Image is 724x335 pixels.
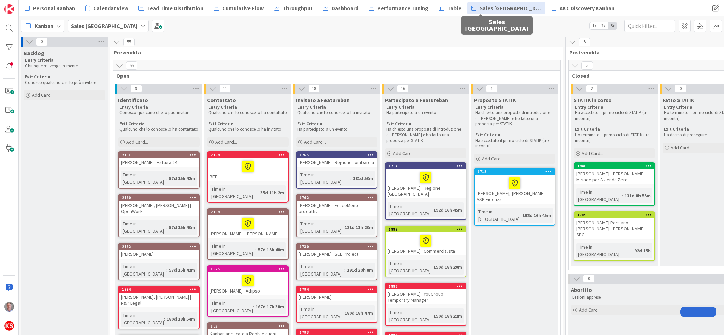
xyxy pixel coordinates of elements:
div: 1825 [211,267,288,271]
div: 1887 [386,226,466,232]
div: 2162[PERSON_NAME] [119,244,199,259]
div: Time in [GEOGRAPHIC_DATA] [210,299,253,314]
span: Partecipato a Featureban [385,96,448,103]
p: Ha partecipato a un evento [386,110,465,116]
div: Time in [GEOGRAPHIC_DATA] [299,305,342,320]
div: 150d 18h 20m [432,263,464,271]
div: Time in [GEOGRAPHIC_DATA] [121,312,164,327]
div: 1774[PERSON_NAME], [PERSON_NAME] | R&P Legal [119,286,199,307]
strong: Entry Criteria [386,104,415,110]
p: Conosco qualcuno che lo può invitare [25,80,104,85]
div: 2160 [119,195,199,201]
div: 1713 [478,169,555,174]
p: Chiunque mi venga in mente [25,63,104,69]
div: 1774 [122,287,199,292]
span: AKC Discovery Kanban [560,4,614,12]
div: 180d 18h 54m [165,315,197,323]
span: 9 [130,85,142,93]
div: Time in [GEOGRAPHIC_DATA] [299,263,344,278]
a: AKC Discovery Kanban [547,2,618,14]
div: Time in [GEOGRAPHIC_DATA] [121,171,166,186]
div: Time in [GEOGRAPHIC_DATA] [121,220,166,235]
span: 55 [126,61,137,70]
span: 0 [36,38,48,46]
span: 16 [397,85,409,93]
div: Time in [GEOGRAPHIC_DATA] [388,202,431,217]
span: : [431,206,432,214]
strong: Exit Criteria [25,74,50,80]
span: Calendar View [93,4,128,12]
div: 1765 [297,152,377,158]
div: 103 [208,323,288,329]
strong: Exit Criteria [119,121,145,127]
b: Sales [GEOGRAPHIC_DATA] [71,22,137,29]
span: : [342,224,343,231]
span: Add Card... [393,150,415,156]
div: 1730 [300,244,377,249]
div: 1762 [297,195,377,201]
div: 1940 [577,164,654,169]
div: [PERSON_NAME] Persiano, [PERSON_NAME], [PERSON_NAME] | SPG [574,218,654,239]
span: Personal Kanban [33,4,75,12]
span: : [431,312,432,320]
div: [PERSON_NAME], [PERSON_NAME] | R&P Legal [119,293,199,307]
span: Abortito [571,286,592,293]
span: Fatto STATIK [663,96,694,103]
div: 1940 [574,163,654,169]
a: Sales [GEOGRAPHIC_DATA] [467,2,545,14]
div: 192d 16h 45m [432,206,464,214]
img: MR [4,302,14,312]
div: 35d 11h 2m [259,189,286,196]
span: : [622,192,623,199]
span: 5 [581,61,593,70]
strong: Entry Criteria [119,104,148,110]
span: : [253,303,254,311]
div: 1794[PERSON_NAME] [297,286,377,301]
div: 1886 [389,284,466,289]
span: Lead Time Distribution [147,4,203,12]
div: 2159 [211,210,288,214]
span: 3x [608,22,617,29]
span: : [431,263,432,271]
div: 2199 [208,152,288,158]
div: [PERSON_NAME], [PERSON_NAME] | ASP Fidenza [475,175,555,204]
div: 1714[PERSON_NAME] | Regione [GEOGRAPHIC_DATA] [386,163,466,198]
div: [PERSON_NAME], [PERSON_NAME] | OpenWork [119,201,199,216]
div: 2159[PERSON_NAME] | [PERSON_NAME] [208,209,288,238]
strong: Entry Criteria [25,57,54,63]
div: 2161 [122,153,199,157]
p: Ha chiesto una proposta di introduzione di [PERSON_NAME] e ho fatto una proposta per STATIK [475,110,554,127]
p: Ha accettato il primo ciclo di STATIK (tre incontri) [575,110,654,121]
div: 181d 53m [351,175,375,182]
span: Backlog [24,50,44,56]
span: Open [116,72,552,79]
div: 2161[PERSON_NAME] | Fattura 24 [119,152,199,167]
div: [PERSON_NAME] [297,293,377,301]
span: : [255,246,256,253]
strong: Entry Criteria [297,104,326,110]
div: 1794 [297,286,377,293]
div: 131d 8h 55m [623,192,652,199]
div: [PERSON_NAME] | [PERSON_NAME] [208,215,288,238]
div: [PERSON_NAME], [PERSON_NAME] | Miriade per Azienda Zero [574,169,654,184]
div: 1785 [577,213,654,217]
span: Add Card... [126,139,148,145]
span: : [520,212,521,219]
span: Add Card... [304,139,326,145]
span: Contattato [207,96,236,103]
span: Proposto STATIK [474,96,516,103]
div: 2159 [208,209,288,215]
p: Ha chiesto una proposta di introduzione di [PERSON_NAME] e ho fatto una proposta per STATIK [386,127,465,143]
div: 180d 18h 47m [343,309,375,317]
span: Performance Tuning [377,4,428,12]
div: 1765[PERSON_NAME] | Regione Lombardia [297,152,377,167]
strong: Entry Criteria [575,104,604,110]
span: : [632,247,633,254]
div: [PERSON_NAME] | Regione [GEOGRAPHIC_DATA] [386,169,466,198]
div: 1762[PERSON_NAME] | FeliceMente produttivi [297,195,377,216]
span: Dashboard [332,4,358,12]
div: 181d 11h 23m [343,224,375,231]
span: : [258,189,259,196]
span: 0 [583,275,595,283]
div: Time in [GEOGRAPHIC_DATA] [576,243,632,258]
